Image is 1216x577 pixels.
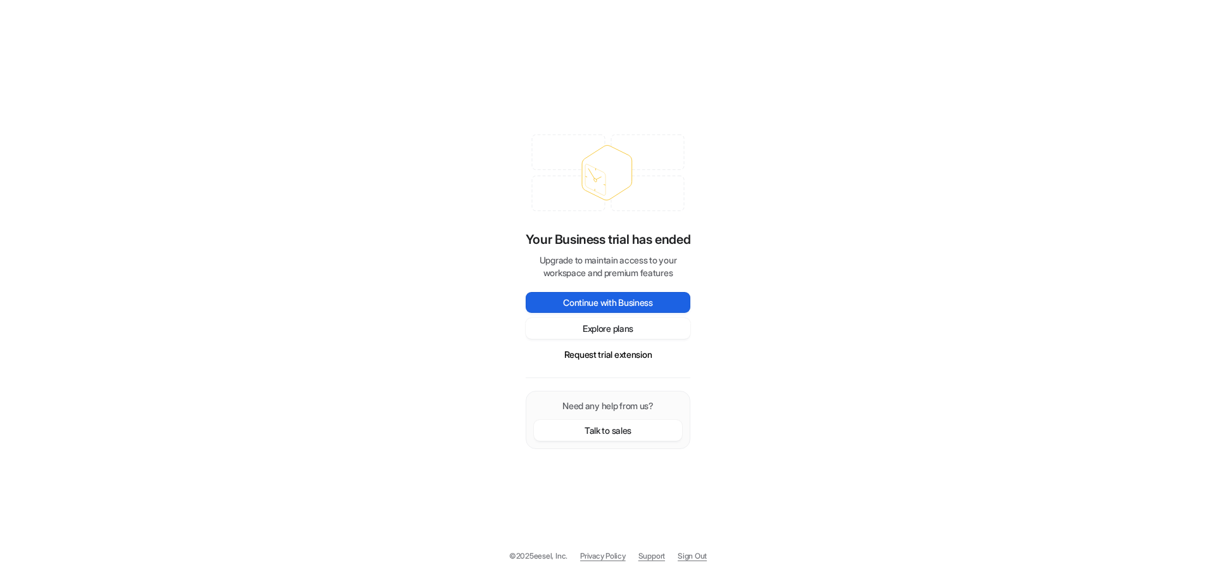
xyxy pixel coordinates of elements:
p: Need any help from us? [534,399,682,412]
p: © 2025 eesel, Inc. [509,550,567,562]
button: Continue with Business [526,292,690,313]
a: Privacy Policy [580,550,626,562]
button: Talk to sales [534,420,682,441]
span: Support [638,550,665,562]
button: Request trial extension [526,344,690,365]
a: Sign Out [678,550,707,562]
button: Explore plans [526,318,690,339]
p: Your Business trial has ended [526,230,690,249]
p: Upgrade to maintain access to your workspace and premium features [526,254,690,279]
